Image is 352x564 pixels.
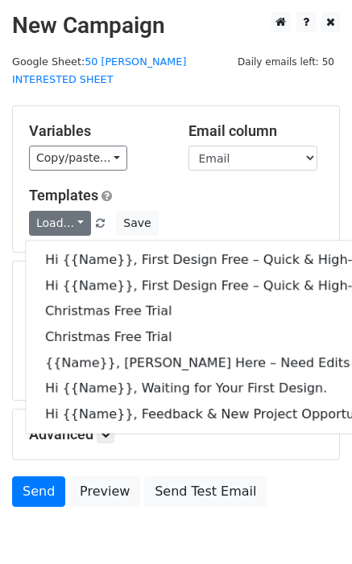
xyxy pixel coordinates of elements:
a: Send Test Email [144,476,267,507]
h5: Email column [188,122,324,140]
iframe: Chat Widget [271,487,352,564]
a: Daily emails left: 50 [232,56,340,68]
button: Save [116,211,158,236]
a: Load... [29,211,91,236]
a: Send [12,476,65,507]
a: Copy/paste... [29,146,127,171]
a: 50 [PERSON_NAME] INTERESTED SHEET [12,56,186,86]
a: Templates [29,187,98,204]
a: Preview [69,476,140,507]
h5: Variables [29,122,164,140]
small: Google Sheet: [12,56,186,86]
h2: New Campaign [12,12,340,39]
span: Daily emails left: 50 [232,53,340,71]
